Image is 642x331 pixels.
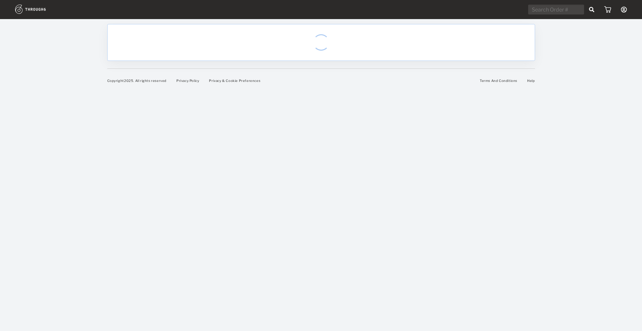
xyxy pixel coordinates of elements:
[528,5,584,14] input: Search Order #
[176,79,199,83] a: Privacy Policy
[480,79,517,83] a: Terms And Conditions
[604,6,611,13] img: icon_cart.dab5cea1.svg
[209,79,260,83] a: Privacy & Cookie Preferences
[527,79,535,83] a: Help
[107,79,167,83] span: Copyright 2025 . All rights reserved
[15,5,61,14] img: logo.1c10ca64.svg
